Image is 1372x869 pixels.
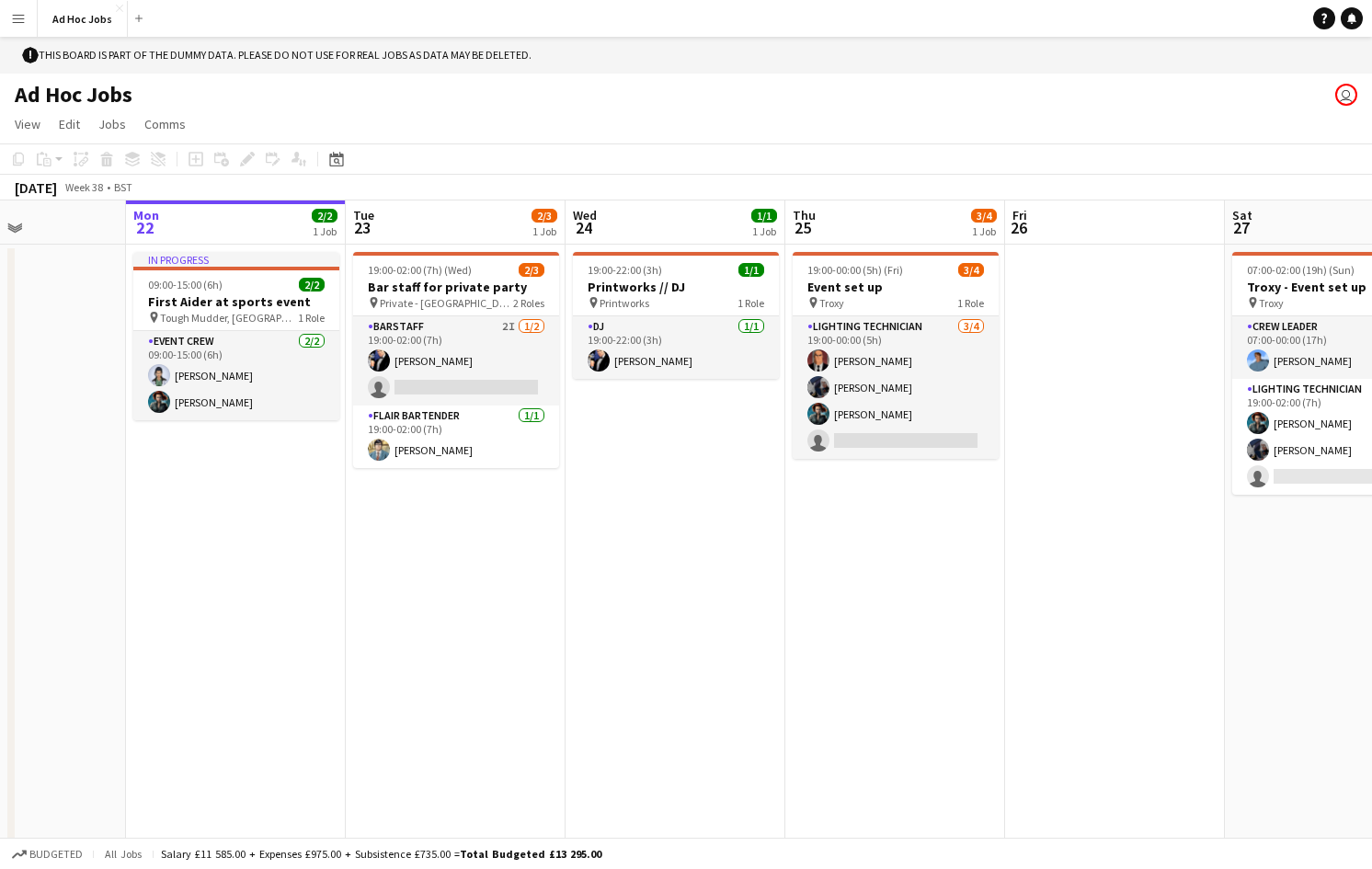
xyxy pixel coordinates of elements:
[350,217,374,238] span: 23
[807,263,903,277] span: 19:00-00:00 (5h) (Fri)
[1259,296,1284,310] span: Troxy
[98,116,126,132] span: Jobs
[958,263,984,277] span: 3/4
[793,207,816,223] span: Thu
[737,296,764,310] span: 1 Role
[91,112,133,136] a: Jobs
[59,116,80,132] span: Edit
[819,296,844,310] span: Troxy
[353,316,559,406] app-card-role: Barstaff2I1/219:00-02:00 (7h)[PERSON_NAME]
[7,112,48,136] a: View
[131,217,159,238] span: 22
[380,296,513,310] span: Private - [GEOGRAPHIC_DATA]
[137,112,193,136] a: Comms
[160,311,298,325] span: Tough Mudder, [GEOGRAPHIC_DATA]
[144,116,186,132] span: Comms
[161,847,601,861] div: Salary £11 585.00 + Expenses £975.00 + Subsistence £735.00 =
[1247,263,1355,277] span: 07:00-02:00 (19h) (Sun)
[1229,217,1252,238] span: 27
[353,252,559,468] app-job-card: 19:00-02:00 (7h) (Wed)2/3Bar staff for private party Private - [GEOGRAPHIC_DATA]2 RolesBarstaff2I...
[751,209,777,223] span: 1/1
[793,316,999,459] app-card-role: Lighting technician3/419:00-00:00 (5h)[PERSON_NAME][PERSON_NAME][PERSON_NAME]
[971,209,997,223] span: 3/4
[133,252,339,267] div: In progress
[1335,84,1357,106] app-user-avatar: Tim Allan
[133,293,339,310] h3: First Aider at sports event
[573,316,779,379] app-card-role: DJ1/119:00-22:00 (3h)[PERSON_NAME]
[133,252,339,420] app-job-card: In progress09:00-15:00 (6h)2/2First Aider at sports event Tough Mudder, [GEOGRAPHIC_DATA]1 RoleEv...
[972,224,996,238] div: 1 Job
[600,296,649,310] span: Printworks
[353,406,559,468] app-card-role: Flair Bartender1/119:00-02:00 (7h)[PERSON_NAME]
[573,279,779,295] h3: Printworks // DJ
[573,252,779,379] app-job-card: 19:00-22:00 (3h)1/1Printworks // DJ Printworks1 RoleDJ1/119:00-22:00 (3h)[PERSON_NAME]
[588,263,662,277] span: 19:00-22:00 (3h)
[148,278,223,292] span: 09:00-15:00 (6h)
[298,311,325,325] span: 1 Role
[133,207,159,223] span: Mon
[532,224,556,238] div: 1 Job
[15,178,57,197] div: [DATE]
[101,847,145,861] span: All jobs
[790,217,816,238] span: 25
[61,180,107,194] span: Week 38
[1232,207,1252,223] span: Sat
[29,848,83,861] span: Budgeted
[114,180,132,194] div: BST
[532,209,557,223] span: 2/3
[38,1,128,37] button: Ad Hoc Jobs
[133,331,339,420] app-card-role: Event Crew2/209:00-15:00 (6h)[PERSON_NAME][PERSON_NAME]
[793,252,999,459] app-job-card: 19:00-00:00 (5h) (Fri)3/4Event set up Troxy1 RoleLighting technician3/419:00-00:00 (5h)[PERSON_NA...
[15,81,132,109] h1: Ad Hoc Jobs
[353,279,559,295] h3: Bar staff for private party
[460,847,601,861] span: Total Budgeted £13 295.00
[22,47,39,63] span: !
[793,279,999,295] h3: Event set up
[1012,207,1027,223] span: Fri
[299,278,325,292] span: 2/2
[957,296,984,310] span: 1 Role
[573,207,597,223] span: Wed
[1010,217,1027,238] span: 26
[15,116,40,132] span: View
[9,844,86,864] button: Budgeted
[519,263,544,277] span: 2/3
[51,112,87,136] a: Edit
[368,263,472,277] span: 19:00-02:00 (7h) (Wed)
[313,224,337,238] div: 1 Job
[570,217,597,238] span: 24
[312,209,337,223] span: 2/2
[513,296,544,310] span: 2 Roles
[353,207,374,223] span: Tue
[752,224,776,238] div: 1 Job
[738,263,764,277] span: 1/1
